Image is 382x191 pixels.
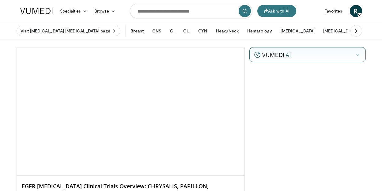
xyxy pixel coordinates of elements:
[166,25,178,37] button: GI
[20,8,53,14] img: VuMedi Logo
[180,25,193,37] button: GU
[149,25,165,37] button: CNS
[17,26,121,36] a: Visit [MEDICAL_DATA] [MEDICAL_DATA] page
[321,5,346,17] a: Favorites
[56,5,91,17] a: Specialties
[195,25,211,37] button: GYN
[277,25,318,37] button: [MEDICAL_DATA]
[320,25,361,37] button: [MEDICAL_DATA]
[91,5,119,17] a: Browse
[244,25,276,37] button: Hematology
[17,47,244,176] video-js: Video Player
[350,5,362,17] a: R
[254,52,290,58] img: vumedi-ai-logo.v2.svg
[127,25,147,37] button: Breast
[262,67,354,143] iframe: Advertisement
[130,4,252,18] input: Search topics, interventions
[212,25,243,37] button: Head/Neck
[257,5,296,17] button: Ask with AI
